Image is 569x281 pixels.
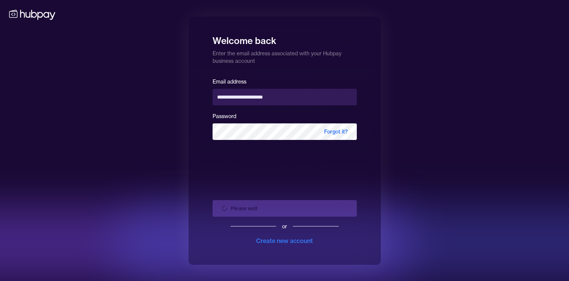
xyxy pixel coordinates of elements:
div: Create new account [256,236,313,245]
h1: Welcome back [213,30,357,47]
span: Forgot it? [315,123,357,140]
p: Enter the email address associated with your Hubpay business account [213,47,357,65]
div: or [282,223,287,230]
label: Email address [213,78,246,85]
label: Password [213,113,236,120]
